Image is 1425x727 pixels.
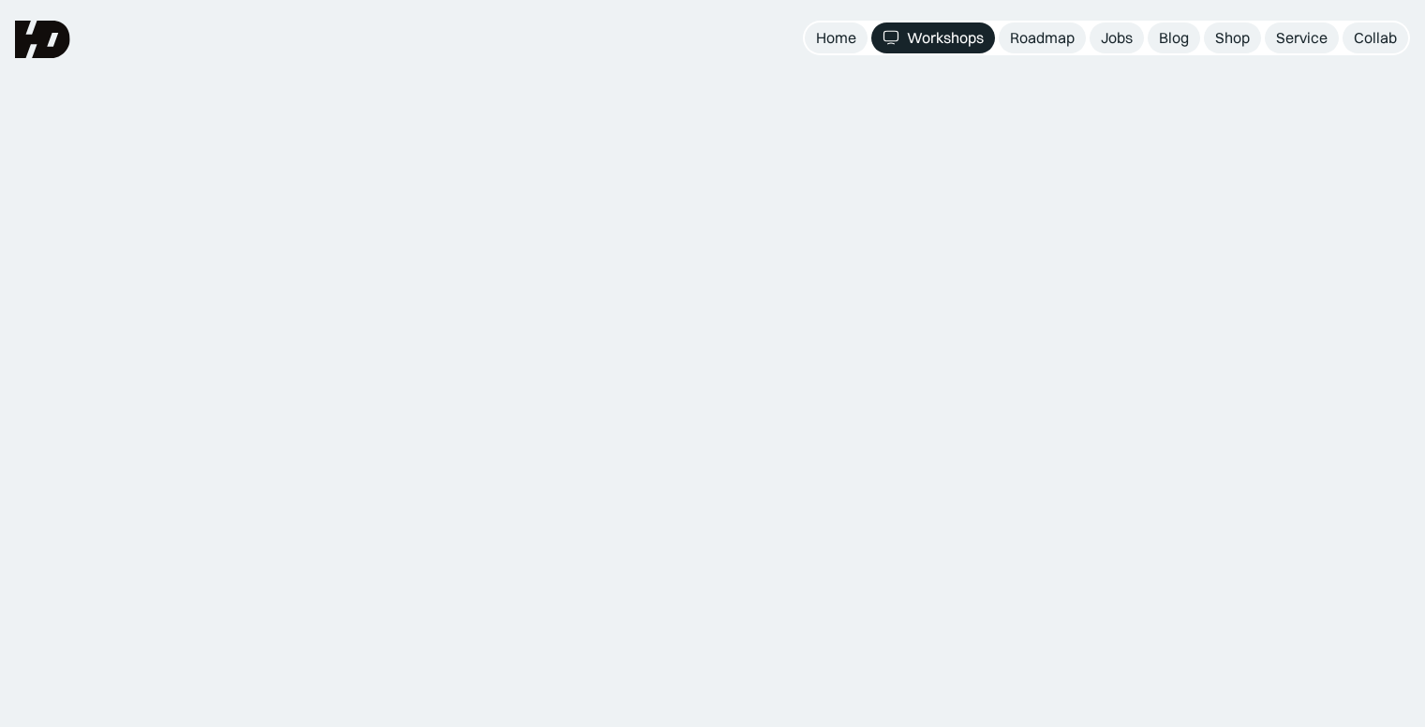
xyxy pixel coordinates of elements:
a: Service [1265,22,1339,53]
div: Blog [1159,28,1189,48]
div: Jobs [1101,28,1133,48]
a: Blog [1148,22,1200,53]
a: Jobs [1090,22,1144,53]
div: Collab [1354,28,1397,48]
div: Shop [1215,28,1250,48]
div: Home [816,28,856,48]
a: Home [805,22,868,53]
div: Roadmap [1010,28,1075,48]
a: Workshops [871,22,995,53]
div: Service [1276,28,1328,48]
a: Collab [1343,22,1408,53]
a: Roadmap [999,22,1086,53]
div: Workshops [907,28,984,48]
a: Shop [1204,22,1261,53]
